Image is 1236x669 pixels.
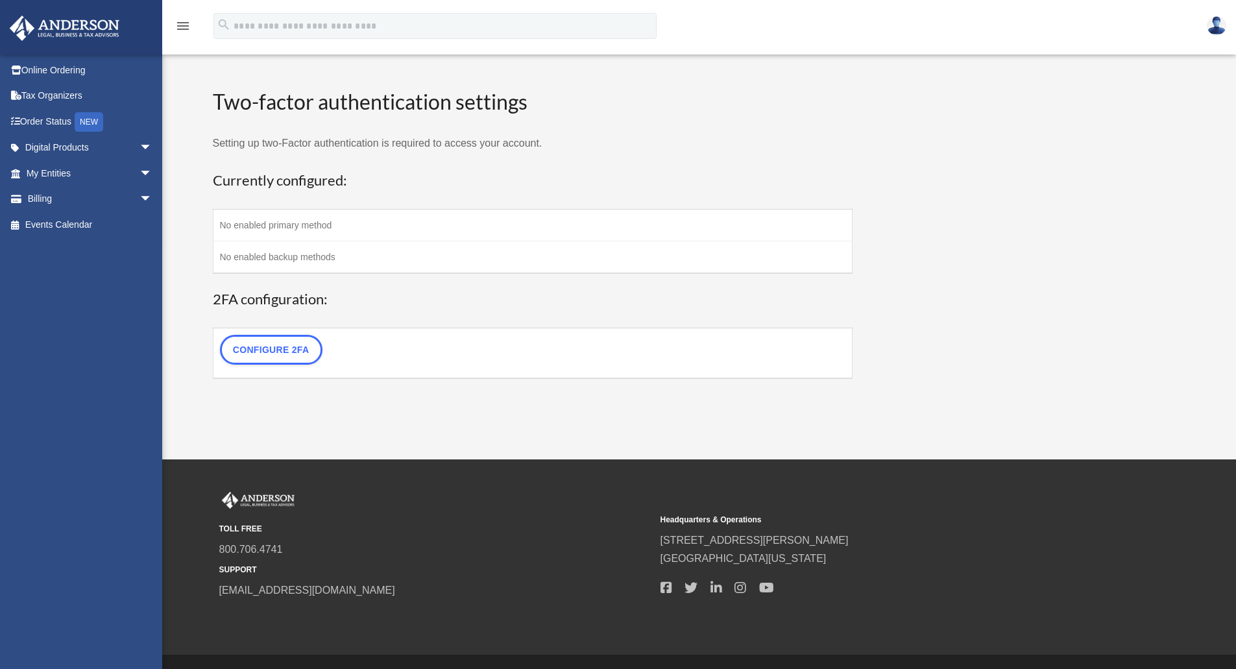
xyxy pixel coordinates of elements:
div: NEW [75,112,103,132]
span: arrow_drop_down [139,186,165,213]
a: Billingarrow_drop_down [9,186,172,212]
h3: 2FA configuration: [213,289,853,310]
small: TOLL FREE [219,522,651,536]
i: search [217,18,231,32]
img: Anderson Advisors Platinum Portal [219,492,297,509]
a: 800.706.4741 [219,544,283,555]
a: Configure 2FA [220,335,322,365]
span: arrow_drop_down [139,160,165,187]
a: [EMAIL_ADDRESS][DOMAIN_NAME] [219,585,395,596]
small: SUPPORT [219,563,651,577]
a: Online Ordering [9,57,172,83]
a: [GEOGRAPHIC_DATA][US_STATE] [660,553,827,564]
a: Events Calendar [9,212,172,237]
img: Anderson Advisors Platinum Portal [6,16,123,41]
td: No enabled primary method [213,210,853,241]
h3: Currently configured: [213,171,853,191]
a: My Entitiesarrow_drop_down [9,160,172,186]
img: User Pic [1207,16,1226,35]
a: [STREET_ADDRESS][PERSON_NAME] [660,535,849,546]
a: menu [175,23,191,34]
span: arrow_drop_down [139,135,165,162]
a: Digital Productsarrow_drop_down [9,135,172,161]
a: Tax Organizers [9,83,172,109]
td: No enabled backup methods [213,241,853,274]
i: menu [175,18,191,34]
h2: Two-factor authentication settings [213,88,853,117]
small: Headquarters & Operations [660,513,1093,527]
a: Order StatusNEW [9,108,172,135]
p: Setting up two-Factor authentication is required to access your account. [213,134,853,152]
